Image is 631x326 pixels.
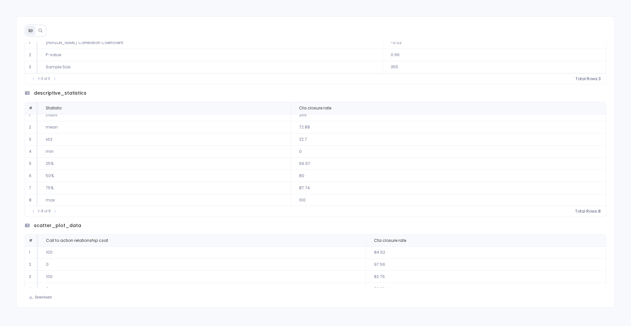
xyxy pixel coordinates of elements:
[366,259,606,271] td: 97.56
[291,182,606,194] td: 87.74
[598,76,601,81] span: 3
[38,259,366,271] td: 0
[383,37,606,49] td: -0.02
[25,170,38,182] td: 6
[34,222,81,229] span: scatter_plot_data
[38,121,291,133] td: mean
[291,133,606,146] td: 22.7
[299,105,331,111] span: Cta closure rate
[38,283,366,295] td: 0
[29,238,33,243] span: #
[383,49,606,61] td: 0.66
[38,49,383,61] td: P-value
[38,194,291,206] td: max
[38,209,51,214] span: 1-8 of 8
[34,90,86,97] span: descriptive_statistics
[29,105,33,111] span: #
[25,246,38,259] td: 1
[25,283,38,295] td: 4
[38,76,50,81] span: 1-3 of 3
[366,271,606,283] td: 82.76
[575,209,598,214] span: Total Rows:
[383,61,606,73] td: 355
[291,121,606,133] td: 72.88
[291,194,606,206] td: 100
[46,105,62,111] span: Statistic
[25,271,38,283] td: 3
[575,76,598,81] span: Total Rows:
[38,182,291,194] td: 75%
[38,246,366,259] td: 100
[374,238,406,243] span: Cta closure rate
[38,109,291,121] td: count
[25,146,38,158] td: 4
[291,170,606,182] td: 80
[38,158,291,170] td: 25%
[38,133,291,146] td: std
[38,271,366,283] td: 100
[291,158,606,170] td: 66.67
[38,37,383,49] td: [PERSON_NAME] Correlation Coefficient
[598,209,601,214] span: 8
[25,259,38,271] td: 2
[25,37,38,49] td: 1
[366,246,606,259] td: 84.62
[25,121,38,133] td: 2
[35,295,52,300] span: Download
[366,283,606,295] td: 89.22
[38,146,291,158] td: min
[25,109,38,121] td: 1
[25,194,38,206] td: 8
[291,109,606,121] td: 355
[38,61,383,73] td: Sample Size
[25,133,38,146] td: 3
[25,293,56,302] button: Download
[46,238,108,243] span: Call to action relationship csat
[291,146,606,158] td: 0
[25,61,38,73] td: 3
[25,158,38,170] td: 5
[38,170,291,182] td: 50%
[25,49,38,61] td: 2
[25,182,38,194] td: 7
